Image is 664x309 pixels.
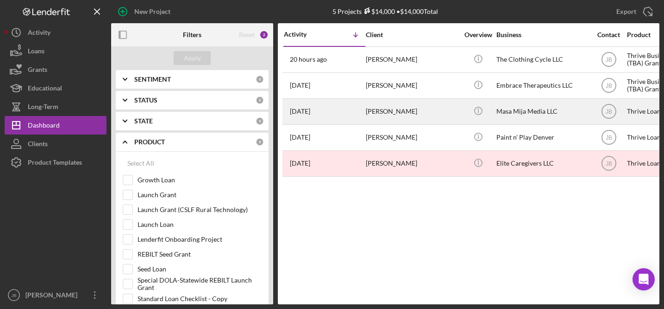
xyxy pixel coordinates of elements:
[607,2,659,21] button: Export
[290,160,310,167] time: 2025-06-18 13:10
[5,286,106,304] button: JB[PERSON_NAME]
[496,47,589,72] div: The Clothing Cycle LLC
[366,151,458,176] div: [PERSON_NAME]
[332,7,438,15] div: 5 Projects • $14,000 Total
[5,97,106,116] button: Long-Term
[127,154,154,173] div: Select All
[28,79,62,100] div: Educational
[605,83,612,89] text: JB
[28,116,60,137] div: Dashboard
[366,31,458,39] div: Client
[23,286,83,307] div: [PERSON_NAME]
[239,31,255,39] div: Reset
[28,153,82,174] div: Product Templates
[461,31,495,39] div: Overview
[290,134,310,141] time: 2025-07-08 17:42
[256,138,264,146] div: 0
[362,7,395,15] div: $14,000
[138,190,262,200] label: Launch Grant
[138,235,262,244] label: Lenderfit Onboarding Project
[138,220,262,229] label: Launch Loan
[138,279,262,289] label: Special DOLA-Statewide REBILT Launch Grant
[256,117,264,125] div: 0
[605,135,612,141] text: JB
[496,31,589,39] div: Business
[138,175,262,185] label: Growth Loan
[366,73,458,98] div: [PERSON_NAME]
[496,125,589,150] div: Paint n' Play Denver
[605,161,612,167] text: JB
[366,99,458,124] div: [PERSON_NAME]
[633,268,655,290] div: Open Intercom Messenger
[256,96,264,104] div: 0
[183,31,201,39] b: Filters
[605,109,612,115] text: JB
[259,30,269,39] div: 2
[290,82,310,89] time: 2025-10-06 21:21
[138,205,262,214] label: Launch Grant (CSLF Rural Technology)
[5,135,106,153] button: Clients
[28,23,50,44] div: Activity
[256,75,264,84] div: 0
[605,57,612,63] text: JB
[496,73,589,98] div: Embrace Therapeutics LLC
[616,2,636,21] div: Export
[28,60,47,81] div: Grants
[284,31,325,38] div: Activity
[134,2,170,21] div: New Project
[5,42,106,60] button: Loans
[28,42,44,63] div: Loans
[174,51,211,65] button: Apply
[28,97,58,118] div: Long-Term
[290,56,327,63] time: 2025-10-08 19:41
[134,97,157,104] b: STATUS
[5,79,106,97] button: Educational
[5,60,106,79] button: Grants
[138,250,262,259] label: REBILT Seed Grant
[134,117,153,125] b: STATE
[5,116,106,135] button: Dashboard
[111,2,180,21] button: New Project
[184,51,201,65] div: Apply
[366,47,458,72] div: [PERSON_NAME]
[366,125,458,150] div: [PERSON_NAME]
[5,153,106,172] button: Product Templates
[5,23,106,42] button: Activity
[123,154,159,173] button: Select All
[290,108,310,115] time: 2025-09-17 21:55
[496,151,589,176] div: Elite Caregivers LLC
[134,76,171,83] b: SENTIMENT
[591,31,626,39] div: Contact
[138,294,262,303] label: Standard Loan Checklist - Copy
[11,293,16,298] text: JB
[28,135,48,155] div: Clients
[134,138,165,146] b: PRODUCT
[138,264,262,274] label: Seed Loan
[496,99,589,124] div: Masa Mija Media LLC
